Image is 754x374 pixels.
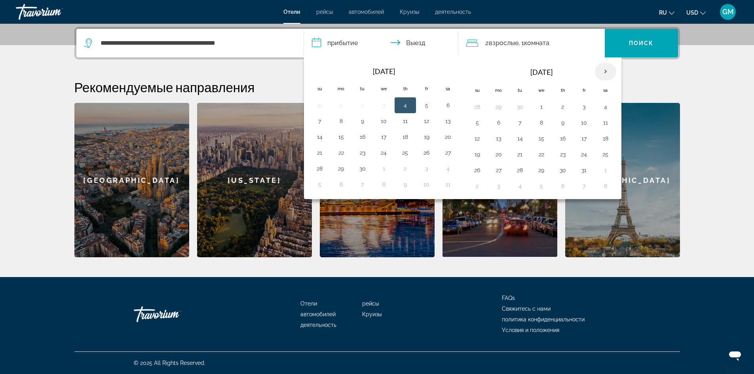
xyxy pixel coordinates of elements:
span: Взрослые [489,39,518,47]
button: Day 9 [556,117,569,128]
button: Day 23 [356,147,369,158]
button: Day 30 [514,101,526,112]
button: Day 14 [514,133,526,144]
button: Day 6 [442,100,454,111]
button: Day 14 [313,131,326,142]
button: Поиск [605,29,678,57]
button: Travelers: 2 adults, 0 children [458,29,605,57]
button: Day 29 [492,101,505,112]
button: Day 10 [378,116,390,127]
button: Day 28 [471,101,484,112]
div: Search widget [76,29,678,57]
button: Day 6 [335,179,348,190]
button: Day 24 [578,149,591,160]
span: ru [659,9,667,16]
button: Day 23 [556,149,569,160]
button: Day 19 [420,131,433,142]
button: Day 9 [356,116,369,127]
button: Day 30 [556,165,569,176]
a: Круизы [362,311,382,317]
button: Day 16 [356,131,369,142]
button: Day 6 [492,117,505,128]
a: Travorium [134,302,213,326]
button: Day 1 [378,163,390,174]
button: Day 11 [442,179,454,190]
a: рейсы [362,300,379,307]
button: Day 22 [335,147,348,158]
button: Day 25 [599,149,612,160]
button: Day 26 [420,147,433,158]
span: © 2025 All Rights Reserved. [134,360,205,366]
button: Day 31 [578,165,591,176]
span: USD [686,9,698,16]
button: Day 29 [535,165,548,176]
button: Day 12 [471,133,484,144]
button: Day 24 [378,147,390,158]
iframe: Кнопка запуска окна обмена сообщениями [722,342,748,368]
button: Day 13 [442,116,454,127]
button: Day 6 [556,180,569,192]
button: Day 10 [578,117,591,128]
button: Day 15 [535,133,548,144]
button: Day 1 [599,165,612,176]
button: Day 5 [313,179,326,190]
a: политика конфиденциальности [502,316,585,323]
button: User Menu [718,4,738,20]
button: Day 3 [378,100,390,111]
a: Круизы [400,9,419,15]
button: Day 26 [471,165,484,176]
a: [GEOGRAPHIC_DATA] [74,103,189,257]
span: Свяжитесь с нами [502,306,551,312]
button: Day 28 [514,165,526,176]
span: Поиск [629,40,654,46]
button: Day 4 [442,163,454,174]
button: Day 8 [599,180,612,192]
button: Day 1 [535,101,548,112]
button: Day 16 [556,133,569,144]
a: Отели [283,9,300,15]
button: Day 18 [399,131,412,142]
button: Day 4 [514,180,526,192]
button: Day 11 [399,116,412,127]
div: [GEOGRAPHIC_DATA] [565,103,680,257]
button: Day 22 [535,149,548,160]
button: Day 20 [492,149,505,160]
button: Day 8 [378,179,390,190]
button: Day 30 [356,163,369,174]
button: Day 10 [420,179,433,190]
a: Travorium [16,2,95,22]
th: [DATE] [488,63,595,82]
span: деятельность [300,322,336,328]
a: [US_STATE] [197,103,312,257]
span: рейсы [316,9,333,15]
button: Day 2 [471,180,484,192]
a: FAQs [502,295,515,301]
a: автомобилей [349,9,384,15]
button: Day 3 [492,180,505,192]
a: Отели [300,300,317,307]
span: Комната [524,39,549,47]
button: Next month [595,63,616,81]
button: Day 7 [514,117,526,128]
button: Day 27 [492,165,505,176]
button: Change language [659,7,674,18]
button: Day 8 [335,116,348,127]
button: Day 15 [335,131,348,142]
button: Day 2 [399,163,412,174]
button: Day 20 [442,131,454,142]
button: Day 4 [399,100,412,111]
button: Day 3 [578,101,591,112]
button: Day 7 [356,179,369,190]
a: Условия и положения [502,327,559,333]
button: Day 7 [578,180,591,192]
button: Day 5 [535,180,548,192]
